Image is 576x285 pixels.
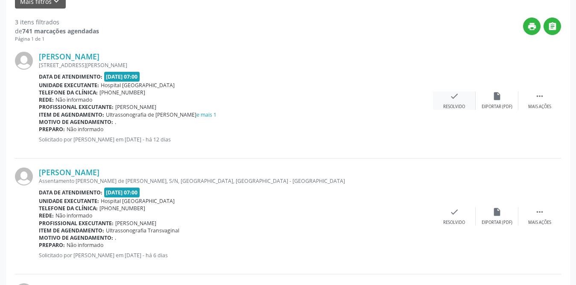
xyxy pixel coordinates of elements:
i:  [548,22,557,31]
b: Item de agendamento: [39,227,104,234]
b: Motivo de agendamento: [39,234,113,241]
i: insert_drive_file [492,91,502,101]
span: . [115,234,116,241]
b: Unidade executante: [39,197,99,205]
span: Não informado [67,126,103,133]
span: Não informado [67,241,103,249]
b: Rede: [39,212,54,219]
b: Motivo de agendamento: [39,118,113,126]
p: Solicitado por [PERSON_NAME] em [DATE] - há 6 dias [39,252,433,259]
span: Não informado [56,96,92,103]
span: Ultrassonografia de [PERSON_NAME] [106,111,216,118]
b: Data de atendimento: [39,189,102,196]
b: Data de atendimento: [39,73,102,80]
div: Assentamento [PERSON_NAME] de [PERSON_NAME], S/N, [GEOGRAPHIC_DATA], [GEOGRAPHIC_DATA] - [GEOGRAP... [39,177,433,185]
i: print [527,22,537,31]
img: img [15,167,33,185]
span: [PHONE_NUMBER] [99,205,145,212]
b: Telefone da clínica: [39,205,98,212]
i:  [535,91,544,101]
div: Mais ações [528,104,551,110]
b: Telefone da clínica: [39,89,98,96]
b: Rede: [39,96,54,103]
span: [DATE] 07:00 [104,72,140,82]
strong: 741 marcações agendadas [22,27,99,35]
span: [PHONE_NUMBER] [99,89,145,96]
div: Exportar (PDF) [482,220,512,226]
i:  [535,207,544,217]
b: Profissional executante: [39,220,114,227]
i: insert_drive_file [492,207,502,217]
div: Mais ações [528,220,551,226]
b: Profissional executante: [39,103,114,111]
span: Hospital [GEOGRAPHIC_DATA] [101,197,175,205]
b: Preparo: [39,241,65,249]
div: 3 itens filtrados [15,18,99,26]
span: Ultrassonografia Transvaginal [106,227,179,234]
img: img [15,52,33,70]
div: de [15,26,99,35]
a: [PERSON_NAME] [39,52,99,61]
a: [PERSON_NAME] [39,167,99,177]
b: Preparo: [39,126,65,133]
b: Item de agendamento: [39,111,104,118]
div: Página 1 de 1 [15,35,99,43]
button:  [544,18,561,35]
span: [PERSON_NAME] [115,103,156,111]
div: Resolvido [443,220,465,226]
span: [PERSON_NAME] [115,220,156,227]
div: Exportar (PDF) [482,104,512,110]
p: Solicitado por [PERSON_NAME] em [DATE] - há 12 dias [39,136,433,143]
span: [DATE] 07:00 [104,188,140,197]
span: . [115,118,116,126]
div: Resolvido [443,104,465,110]
i: check [450,207,459,217]
a: e mais 1 [196,111,216,118]
span: Hospital [GEOGRAPHIC_DATA] [101,82,175,89]
span: Não informado [56,212,92,219]
div: [STREET_ADDRESS][PERSON_NAME] [39,62,433,69]
i: check [450,91,459,101]
button: print [523,18,541,35]
b: Unidade executante: [39,82,99,89]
